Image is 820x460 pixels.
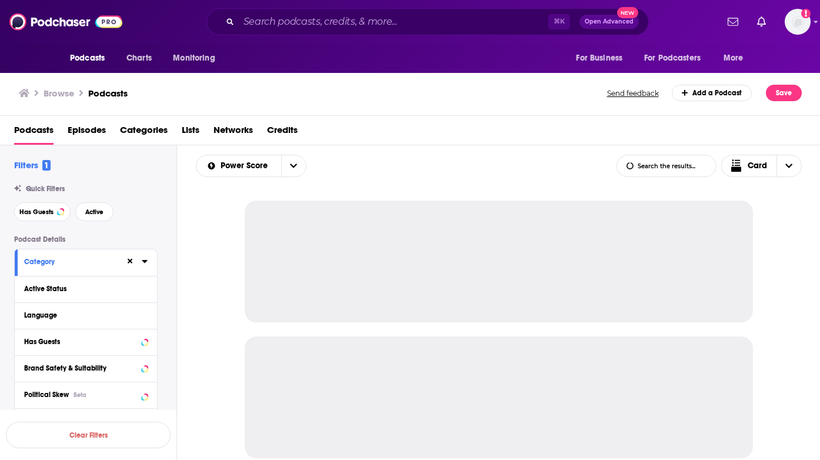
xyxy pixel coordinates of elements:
[206,8,649,35] div: Search podcasts, credits, & more...
[715,47,758,69] button: open menu
[88,88,128,99] a: Podcasts
[785,9,811,35] img: User Profile
[6,422,171,448] button: Clear Filters
[214,121,253,145] a: Networks
[748,162,767,170] span: Card
[24,361,148,375] button: Brand Safety & Suitability
[785,9,811,35] span: Logged in as agoldsmithwissman
[604,88,662,98] button: Send feedback
[766,85,802,101] button: Save
[182,121,199,145] a: Lists
[24,311,140,319] div: Language
[85,209,104,215] span: Active
[26,185,65,193] span: Quick Filters
[44,88,74,99] h3: Browse
[75,202,114,221] button: Active
[126,50,152,66] span: Charts
[24,308,148,322] button: Language
[24,334,148,349] button: Has Guests
[24,364,138,372] div: Brand Safety & Suitability
[801,9,811,18] svg: Add a profile image
[14,235,158,244] p: Podcast Details
[165,47,230,69] button: open menu
[239,12,548,31] input: Search podcasts, credits, & more...
[74,391,86,399] div: Beta
[585,19,634,25] span: Open Advanced
[62,47,120,69] button: open menu
[752,12,771,32] a: Show notifications dropdown
[267,121,298,145] a: Credits
[548,14,570,29] span: ⌘ K
[120,121,168,145] a: Categories
[724,50,744,66] span: More
[221,162,272,170] span: Power Score
[24,338,138,346] div: Has Guests
[24,285,140,293] div: Active Status
[68,121,106,145] a: Episodes
[70,50,105,66] span: Podcasts
[617,7,638,18] span: New
[119,47,159,69] a: Charts
[9,11,122,33] img: Podchaser - Follow, Share and Rate Podcasts
[785,9,811,35] button: Show profile menu
[24,387,148,402] button: Political SkewBeta
[173,50,215,66] span: Monitoring
[24,254,125,269] button: Category
[723,12,743,32] a: Show notifications dropdown
[19,209,54,215] span: Has Guests
[24,391,69,399] span: Political Skew
[721,155,802,177] button: Choose View
[14,202,71,221] button: Has Guests
[14,159,51,171] h2: Filters
[42,160,51,171] span: 1
[568,47,637,69] button: open menu
[24,258,118,266] div: Category
[14,121,54,145] a: Podcasts
[281,155,306,176] button: open menu
[196,162,281,170] button: open menu
[636,47,718,69] button: open menu
[24,281,148,296] button: Active Status
[576,50,622,66] span: For Business
[196,155,306,177] h2: Choose List sort
[15,408,157,435] button: Show More
[644,50,701,66] span: For Podcasters
[579,15,639,29] button: Open AdvancedNew
[672,85,752,101] a: Add a Podcast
